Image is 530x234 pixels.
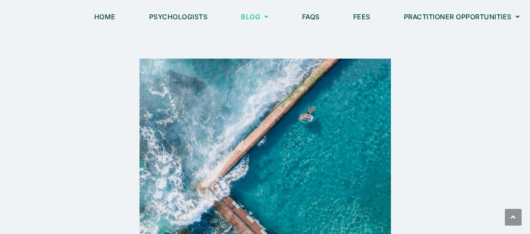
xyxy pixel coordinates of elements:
[230,7,279,26] a: Blog
[84,7,126,26] a: Home
[505,209,522,226] a: Scroll to the top of the page
[292,7,330,26] a: FAQs
[343,7,381,26] a: Fees
[139,7,218,26] a: Psychologists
